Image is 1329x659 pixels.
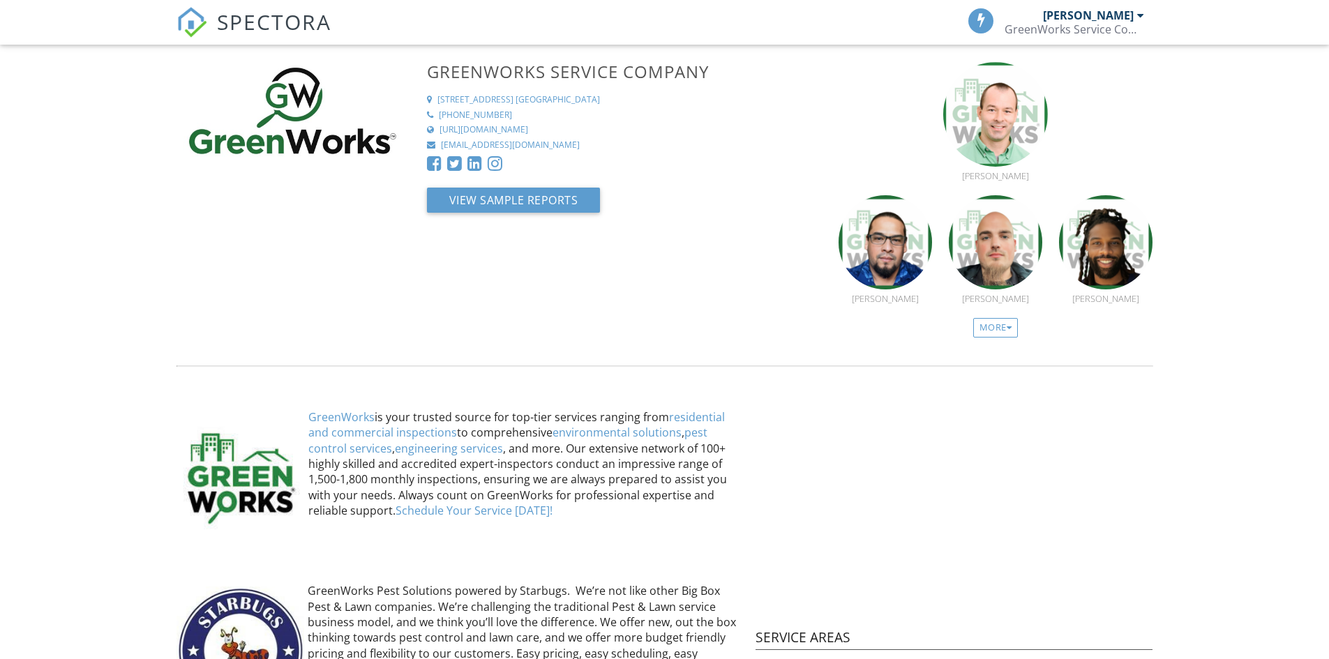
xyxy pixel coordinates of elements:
img: The Best Home Inspection Software - Spectora [177,7,207,38]
button: View Sample Reports [427,188,601,213]
div: [PERSON_NAME] [1043,8,1134,22]
div: [PERSON_NAME] [921,170,1069,181]
img: new_gw_logo_thumbnail.jpg [177,413,305,541]
h3: GreenWorks Service Company [427,62,822,81]
div: [STREET_ADDRESS] [437,94,513,106]
img: michael_craycraft__cpi.png [943,62,1048,167]
div: [GEOGRAPHIC_DATA] [516,94,600,106]
div: [PHONE_NUMBER] [439,109,512,121]
a: SPECTORA [177,19,331,48]
a: residential and commercial inspections [308,409,725,440]
div: [PERSON_NAME] [1059,293,1152,304]
div: [EMAIL_ADDRESS][DOMAIN_NAME] [441,139,580,151]
img: brandon_gassaway_apprentice_inspector_22577.png [1059,195,1152,289]
a: [PERSON_NAME] [921,155,1069,181]
a: View Sample Reports [427,197,601,212]
a: [URL][DOMAIN_NAME] [427,124,822,136]
div: More [973,318,1019,338]
div: [PERSON_NAME] [839,293,932,304]
div: GreenWorks Service Company [1005,22,1144,36]
img: Logo2025.jpg [177,62,406,162]
span: SPECTORA [217,7,331,36]
a: engineering services [395,441,503,456]
a: [EMAIL_ADDRESS][DOMAIN_NAME] [427,139,822,151]
a: [STREET_ADDRESS] [GEOGRAPHIC_DATA] [427,94,822,106]
a: GreenWorks [308,409,375,425]
a: [PERSON_NAME] [1059,278,1152,304]
p: is your trusted source for top-tier services ranging from to comprehensive , , , and more. Our ex... [177,409,739,519]
a: Schedule Your Service [DATE]! [396,503,553,518]
a: [PHONE_NUMBER] [427,109,822,121]
a: [PERSON_NAME] [949,278,1042,304]
img: brett_schmutz_cpi_26576_hou.png [949,195,1042,289]
img: 1_add_sergio_melara_ss_dfw.png [839,195,932,289]
a: pest control services [308,425,707,455]
a: environmental solutions [553,425,682,440]
a: [PERSON_NAME] [839,278,932,304]
div: [PERSON_NAME] [949,293,1042,304]
div: [URL][DOMAIN_NAME] [440,124,528,136]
